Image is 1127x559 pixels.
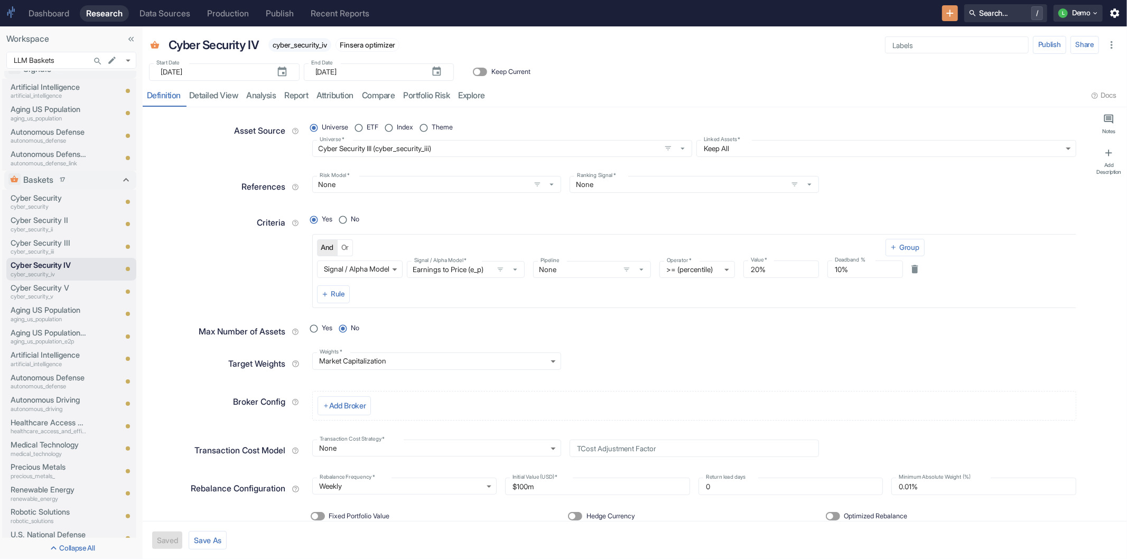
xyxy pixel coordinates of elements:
[11,484,87,503] a: Renewable Energyrenewable_energy
[22,5,76,22] a: Dashboard
[312,140,692,157] span: Cyber Security III (cyber_security_iii)
[194,444,285,457] p: Transaction Cost Model
[4,171,136,190] div: Baskets17
[6,52,136,69] div: LLM Baskets
[704,136,740,144] label: Linked Assets
[150,41,160,52] span: Basket
[57,175,69,184] span: 17
[312,120,462,136] div: position
[1095,162,1123,175] div: Add Description
[11,439,87,458] a: Medical Technologymedical_technology
[11,517,87,526] p: robotic_solutions
[317,260,403,277] div: Signal / Alpha Model
[1093,109,1125,139] button: Notes
[531,178,544,191] button: open filters
[322,123,348,133] span: Universe
[241,181,285,193] p: References
[11,405,87,414] p: autonomous_driving
[329,511,390,521] span: Fixed Portfolio Value
[11,215,87,226] p: Cyber Security II
[11,292,87,301] p: cyber_security_v
[313,85,358,107] a: attribution
[6,33,136,45] p: Workspace
[11,495,87,504] p: renewable_energy
[320,435,385,443] label: Transaction Cost Strategy
[156,59,180,67] label: Start Date
[86,8,123,18] div: Research
[322,215,332,225] span: Yes
[11,237,87,256] a: Cyber Security IIIcyber_security_iii
[311,8,369,18] div: Recent Reports
[11,159,87,168] p: autonomous_defense_link
[11,327,87,339] p: Aging US Population | E2P
[351,215,359,225] span: No
[11,192,87,211] a: Cyber Securitycyber_security
[11,417,87,428] p: Healthcare Access and Efficiency
[228,358,285,370] p: Target Weights
[320,473,375,481] label: Rebalance Frequency
[11,372,87,384] p: Autonomous Defense
[11,529,87,541] p: U.S. National Defense
[139,8,190,18] div: Data Sources
[199,325,285,338] p: Max Number of Assets
[11,91,87,100] p: artificial_intelligence
[337,239,353,256] button: Or
[11,215,87,234] a: Cyber Security IIcyber_security_ii
[147,90,181,101] div: Definition
[11,126,87,145] a: Autonomous Defenseautonomous_defense
[11,237,87,249] p: Cyber Security III
[336,41,399,49] span: Finsera optimizer
[11,282,87,294] p: Cyber Security V
[367,123,378,133] span: ETF
[586,511,635,521] span: Hedge Currency
[11,81,87,93] p: Artificial Intelligence
[11,461,87,473] p: Precious Metals
[133,5,197,22] a: Data Sources
[11,114,87,123] p: aging_us_population
[899,473,971,481] label: Minimum Absolute Weight (%)
[541,257,559,265] label: Pipeline
[312,478,497,495] div: Weekly
[886,239,925,257] button: Group
[268,41,331,49] span: cyber_security_iv
[124,32,138,46] button: Collapse Sidebar
[281,85,313,107] a: report
[11,439,87,451] p: Medical Technology
[105,53,119,68] button: edit
[432,123,453,133] span: Theme
[11,304,87,323] a: Aging US Populationaging_us_population
[317,239,338,256] button: And
[243,85,281,107] a: analysis
[513,473,557,481] label: Initial Value (USD)
[11,472,87,481] p: precious_metals_
[320,136,344,144] label: Universe
[667,257,692,265] label: Operator
[11,148,87,167] a: Autonomous Defense Linkautonomous_defense_link
[1033,36,1066,54] button: Publish
[11,126,87,138] p: Autonomous Defense
[315,63,423,81] input: yyyy-mm-dd
[11,81,87,100] a: Artificial Intelligenceartificial_intelligence
[788,178,801,191] button: open filters
[11,104,87,123] a: Aging US Populationaging_us_population
[414,257,467,265] label: Signal / Alpha Model
[11,202,87,211] p: cyber_security
[11,148,87,160] p: Autonomous Defense Link
[399,85,454,107] a: Portfolio Risk
[11,372,87,391] a: Autonomous Defenseautonomous_defense
[90,54,105,69] button: Search in Workspace...
[2,540,141,557] button: Collapse All
[11,327,87,346] a: Aging US Population | E2Paging_us_population_e2p
[751,256,767,264] label: Value
[234,125,285,137] p: Asset Source
[11,315,87,324] p: aging_us_population
[11,136,87,145] p: autonomous_defense
[207,8,249,18] div: Production
[11,529,87,548] a: U.S. National Defenseu_s_national_defense
[24,174,54,187] p: Baskets
[11,450,87,459] p: medical_technology
[169,36,259,54] p: Cyber Security IV
[351,323,359,333] span: No
[964,4,1047,22] button: Search.../
[1058,8,1068,18] div: L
